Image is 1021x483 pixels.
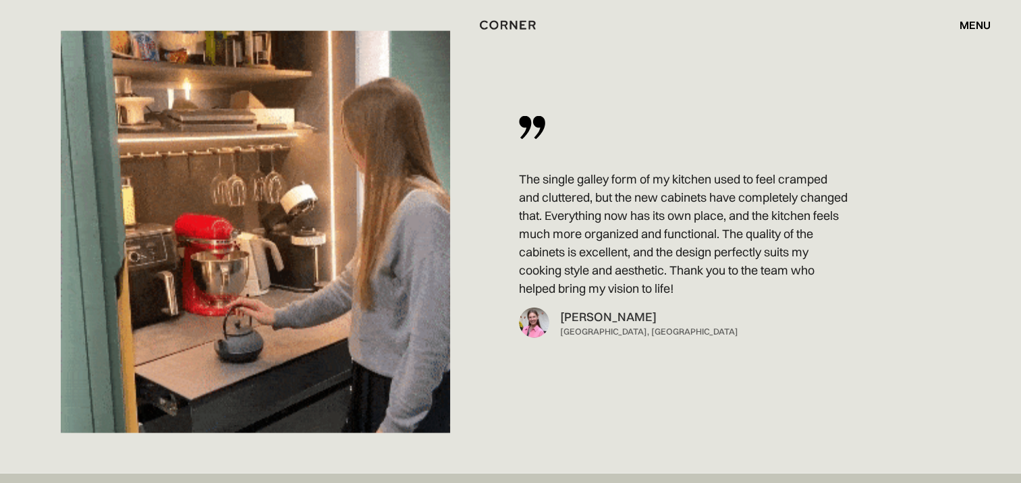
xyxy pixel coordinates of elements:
[560,326,738,338] div: [GEOGRAPHIC_DATA], [GEOGRAPHIC_DATA]
[519,170,848,297] p: The single galley form of my kitchen used to feel cramped and cluttered, but the new cabinets hav...
[560,308,738,326] div: [PERSON_NAME]
[946,13,991,36] div: menu
[61,31,450,433] img: The girl is opening pocket doors and demonstrating the pull-out shelf lock.
[960,20,991,30] div: menu
[474,16,547,34] a: home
